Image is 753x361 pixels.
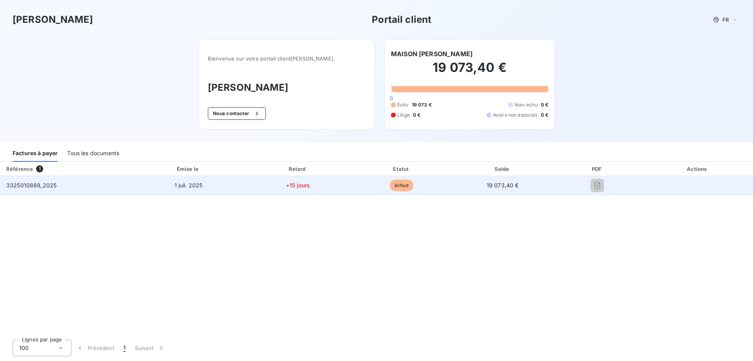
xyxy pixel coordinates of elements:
[208,55,365,62] span: Bienvenue sur votre portail client [PERSON_NAME] .
[487,182,519,189] span: 19 073,40 €
[124,344,125,352] span: 1
[722,16,729,23] span: FR
[352,165,451,173] div: Statut
[413,112,420,119] span: 0 €
[208,81,365,95] h3: [PERSON_NAME]
[6,166,33,172] div: Référence
[390,180,413,191] span: échue
[71,340,119,356] button: Précédent
[391,49,473,59] h6: MAISON [PERSON_NAME]
[6,182,56,189] span: 3325010889_2025
[286,182,310,189] span: +15 jours
[515,101,537,108] span: Non-échu
[390,95,393,101] span: 0
[391,60,548,83] h2: 19 073,40 €
[541,101,548,108] span: 0 €
[554,165,641,173] div: PDF
[397,112,410,119] span: Litige
[133,165,244,173] div: Émise le
[397,101,409,108] span: Échu
[493,112,538,119] span: Avoirs non associés
[130,340,170,356] button: Suivant
[541,112,548,119] span: 0 €
[67,145,119,162] div: Tous les documents
[13,13,93,27] h3: [PERSON_NAME]
[208,107,266,120] button: Nous contacter
[19,344,29,352] span: 100
[644,165,751,173] div: Actions
[175,182,203,189] span: 1 juil. 2025
[13,145,58,162] div: Factures à payer
[412,101,432,108] span: 19 073 €
[119,340,130,356] button: 1
[454,165,551,173] div: Solde
[372,13,431,27] h3: Portail client
[36,165,43,172] span: 1
[247,165,349,173] div: Retard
